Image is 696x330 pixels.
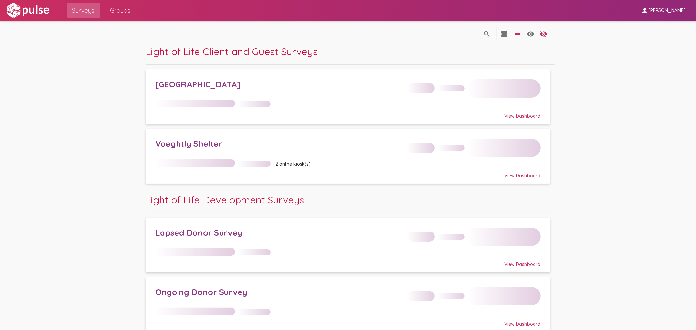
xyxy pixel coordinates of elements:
div: View Dashboard [155,167,540,179]
mat-icon: language [540,30,548,38]
span: Groups [110,5,131,16]
div: [GEOGRAPHIC_DATA] [155,79,402,89]
span: Light of Life Development Surveys [146,193,304,206]
mat-icon: language [514,30,521,38]
span: Surveys [72,5,95,16]
a: [GEOGRAPHIC_DATA]View Dashboard [146,69,550,124]
mat-icon: language [527,30,535,38]
mat-icon: language [483,30,491,38]
img: white-logo.svg [5,2,50,19]
a: Voeghtly Shelter2 online kiosk(s)View Dashboard [146,129,550,183]
span: Light of Life Client and Guest Surveys [146,45,317,58]
div: Lapsed Donor Survey [155,228,402,238]
button: language [480,27,493,40]
a: Surveys [67,3,100,18]
a: Groups [105,3,136,18]
div: Ongoing Donor Survey [155,287,402,297]
span: [PERSON_NAME] [649,8,686,14]
button: language [524,27,537,40]
div: View Dashboard [155,256,540,267]
div: View Dashboard [155,315,540,327]
span: 2 online kiosk(s) [275,161,311,167]
button: [PERSON_NAME] [636,4,691,16]
div: Voeghtly Shelter [155,139,402,149]
mat-icon: language [501,30,508,38]
button: language [498,27,511,40]
mat-icon: person [641,7,649,15]
a: Lapsed Donor SurveyView Dashboard [146,218,550,272]
button: language [537,27,550,40]
button: language [511,27,524,40]
div: View Dashboard [155,107,540,119]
